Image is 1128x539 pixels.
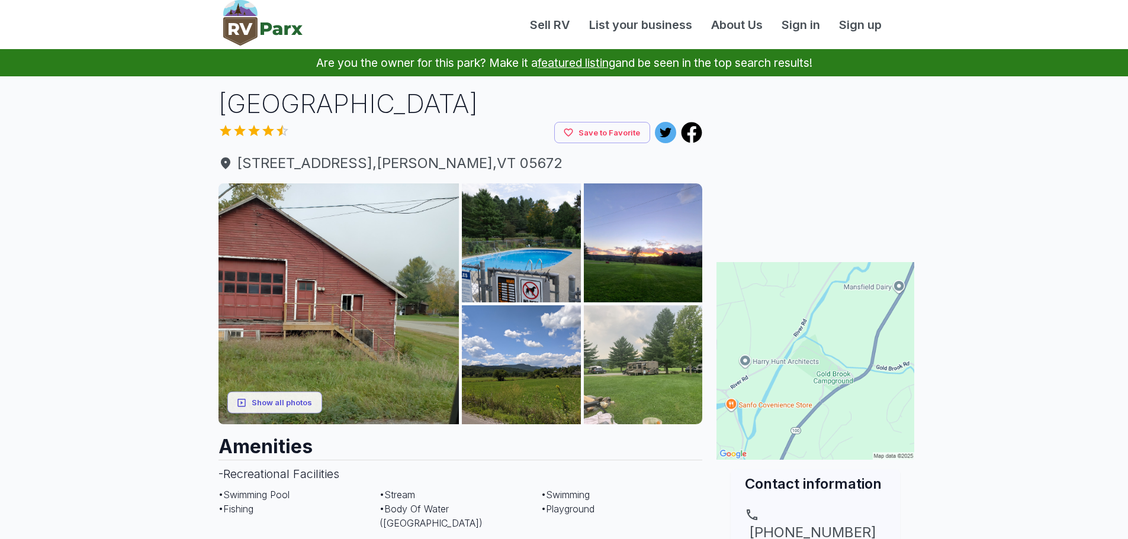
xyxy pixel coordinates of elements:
[830,16,891,34] a: Sign up
[702,16,772,34] a: About Us
[584,183,703,302] img: AAcXr8q7QdDPoFpAnECw9saWmCYRnRDWZuErxxdzKpsbUai7L8lyGX7R0WUZJfwrh7ylR-tHjZGcxEmVMWg-qSK27QULD_ESM...
[218,183,459,424] img: AAcXr8ogY81Hny_cJZHOSLHaAeupm8K-iS3KsQoE8zExgm-rzZP7O3ROEAW-hEqM2NL3f-LSazWtepEXiFA_s98t1wZqwn5fN...
[745,474,886,493] h2: Contact information
[380,503,483,529] span: • Body Of Water ([GEOGRAPHIC_DATA])
[584,305,703,424] img: AAcXr8q5aK_svhS_UstSHohpLYipqB0-LLftk9UDvmJD_Ox2ejmqjGP5Jjqf0ETzkAHMkI_m3MBh1iodhyzZa0UvdfC3DBXOP...
[541,489,590,501] span: • Swimming
[580,16,702,34] a: List your business
[218,86,703,122] h1: [GEOGRAPHIC_DATA]
[520,16,580,34] a: Sell RV
[554,122,650,144] button: Save to Favorite
[462,183,581,302] img: AAcXr8qrN8FGb9uRmFZYUyyE_BDKd-_8koJfhSYRGS09Uc4_7cVyGFIRnr9HDEbxHOHBM61HYkBIqHsmy2JLB06LHEP2ndazz...
[462,305,581,424] img: AAcXr8o2WoBxXtQ0e7-J8JqWp8ho4q8iDrxupUtQijpvTO_V8r1uOfcV8N_o60J5XTafOED_Mw3zn3x8DMd4EdV3V8VqDGms0...
[218,489,290,501] span: • Swimming Pool
[218,153,703,174] a: [STREET_ADDRESS],[PERSON_NAME],VT 05672
[541,503,594,515] span: • Playground
[538,56,615,70] a: featured listing
[227,392,322,414] button: Show all photos
[218,424,703,460] h2: Amenities
[716,86,914,234] iframe: Advertisement
[218,503,253,515] span: • Fishing
[218,460,703,488] h3: - Recreational Facilities
[380,489,415,501] span: • Stream
[218,153,703,174] span: [STREET_ADDRESS] , [PERSON_NAME] , VT 05672
[716,262,914,460] img: Map for Gold Brook Campground
[772,16,830,34] a: Sign in
[14,49,1114,76] p: Are you the owner for this park? Make it a and be seen in the top search results!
